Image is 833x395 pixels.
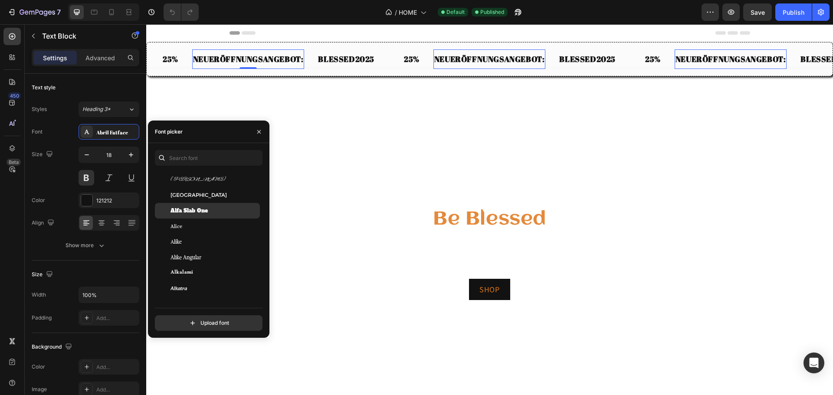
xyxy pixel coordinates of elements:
p: Text Block [42,31,116,41]
div: Size [32,149,55,160]
div: Beta [7,159,21,166]
span: Alkatra [171,285,187,293]
span: Alkalami [171,269,193,277]
span: / [395,8,397,17]
p: BLESSED2025 [172,29,228,40]
div: Abril Fatface [96,128,137,136]
strong: 25% [499,29,515,40]
p: Willkommen bei BBLSSD – Be blessed, deiner Anlaufstelle für Mode mit Statement. [91,209,596,221]
span: Default [446,8,465,16]
div: Background [32,341,74,353]
button: Heading 3* [79,101,139,117]
div: Add... [96,363,137,371]
h2: Be Blessed [90,183,597,208]
div: Styles [32,105,47,113]
div: Publish [783,8,804,17]
p: NEUERÖFFNUNGSANGEBOT: [288,29,399,40]
div: Undo/Redo [164,3,199,21]
button: Publish [775,3,812,21]
span: [PERSON_NAME] [171,176,226,183]
p: BLESSED2025 [654,29,711,40]
div: Color [32,363,45,371]
strong: 25% [258,29,273,40]
span: [GEOGRAPHIC_DATA] [171,191,227,199]
span: Alike [171,238,182,246]
span: HOME [399,8,417,17]
div: Font [32,128,43,136]
span: Published [480,8,504,16]
a: SHOP [323,255,364,276]
div: 121212 [96,197,137,205]
span: Heading 3* [82,105,111,113]
iframe: Design area [146,24,833,395]
div: Show more [66,241,106,250]
input: Auto [79,287,139,303]
div: 450 [8,92,21,99]
button: Save [743,3,772,21]
button: 7 [3,3,65,21]
p: Advanced [85,53,115,62]
span: Alike Angular [171,254,201,261]
p: Hier findest du nicht nur trendbewusste Styles, sondern ein Lebensgefühl, das dich stärkt, inspir... [91,221,596,247]
span: Alfa Slab One [171,207,208,215]
span: Save [751,9,765,16]
div: Add... [96,314,137,322]
div: Width [32,291,46,299]
p: SHOP [333,260,353,271]
p: Settings [43,53,67,62]
div: Size [32,269,55,281]
div: Padding [32,314,52,322]
p: BLESSED2025 [413,29,469,40]
div: Font picker [155,128,183,136]
button: Upload font [155,315,262,331]
div: Color [32,196,45,204]
p: NEUERÖFFNUNGSANGEBOT: [529,29,640,40]
div: Text style [32,84,56,91]
button: Show more [32,238,139,253]
div: Add... [96,386,137,394]
div: Open Intercom Messenger [803,353,824,373]
div: Image [32,385,47,393]
input: Search font [155,150,262,166]
div: Upload font [188,319,229,327]
div: Align [32,217,56,229]
span: [PERSON_NAME] [171,300,200,308]
span: Alice [171,222,182,230]
p: 7 [57,7,61,17]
